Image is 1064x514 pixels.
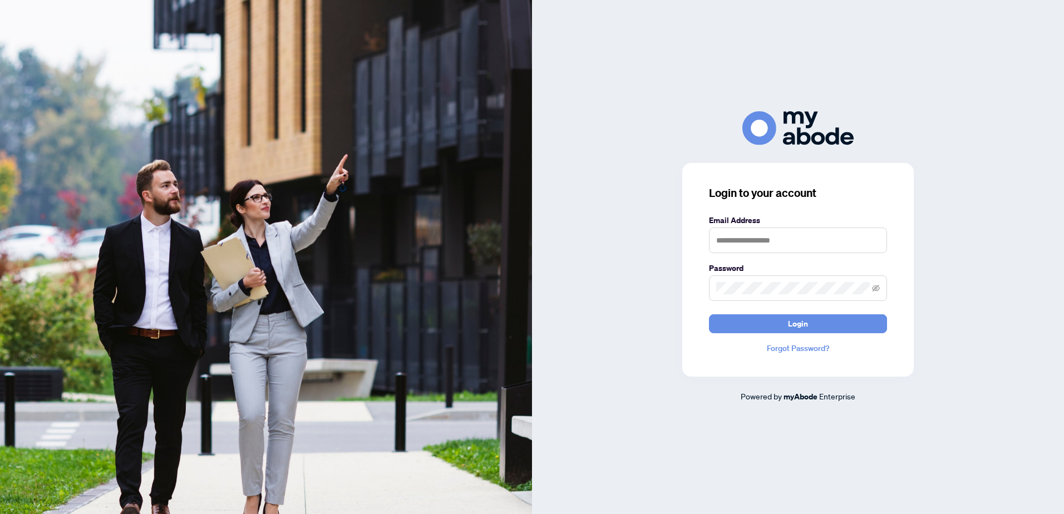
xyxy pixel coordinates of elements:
img: ma-logo [742,111,854,145]
a: myAbode [784,391,817,403]
a: Forgot Password? [709,342,887,354]
span: eye-invisible [872,284,880,292]
span: Login [788,315,808,333]
span: Powered by [741,391,782,401]
h3: Login to your account [709,185,887,201]
button: Login [709,314,887,333]
span: Enterprise [819,391,855,401]
label: Email Address [709,214,887,226]
label: Password [709,262,887,274]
